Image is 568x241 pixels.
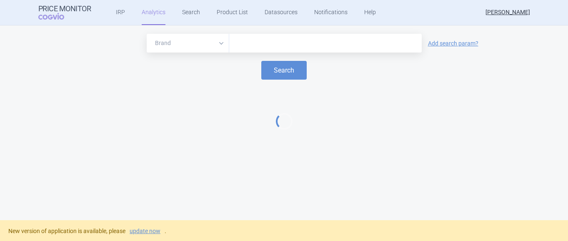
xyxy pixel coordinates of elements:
[428,40,478,46] a: Add search param?
[261,61,307,80] button: Search
[38,5,91,13] strong: Price Monitor
[8,228,166,234] span: New version of application is available, please .
[38,13,76,20] span: COGVIO
[130,228,160,234] a: update now
[38,5,91,20] a: Price MonitorCOGVIO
